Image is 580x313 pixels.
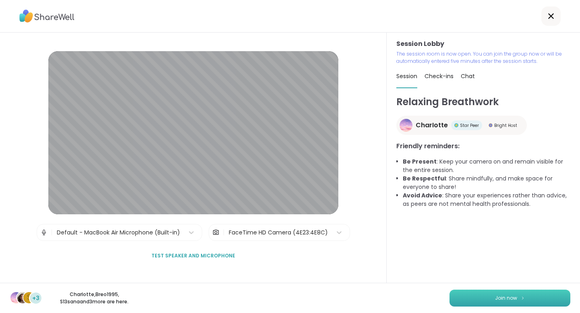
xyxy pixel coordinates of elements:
[19,7,75,25] img: ShareWell Logo
[396,116,527,135] a: CharIotteCharIotteStar PeerStar PeerBright HostBright Host
[49,291,139,305] p: CharIotte , Breo1995 , S13sana and 3 more are here.
[403,158,570,174] li: : Keep your camera on and remain visible for the entire session.
[57,228,180,237] div: Default - MacBook Air Microphone (Built-in)
[229,228,328,237] div: FaceTime HD Camera (4E23:4E8C)
[212,224,220,240] img: Camera
[396,50,570,65] p: The session room is now open. You can join the group now or will be automatically entered five mi...
[10,292,22,303] img: CharIotte
[416,120,448,130] span: CharIotte
[40,224,48,240] img: Microphone
[461,72,475,80] span: Chat
[396,141,570,151] h3: Friendly reminders:
[454,123,458,127] img: Star Peer
[520,296,525,300] img: ShareWell Logomark
[425,72,454,80] span: Check-ins
[403,174,570,191] li: : Share mindfully, and make space for everyone to share!
[449,290,570,307] button: Join now
[403,191,570,208] li: : Share your experiences rather than advice, as peers are not mental health professionals.
[396,95,570,109] h1: Relaxing Breathwork
[148,247,238,264] button: Test speaker and microphone
[51,224,53,240] span: |
[27,292,31,303] span: S
[151,252,235,259] span: Test speaker and microphone
[494,122,517,129] span: Bright Host
[460,122,479,129] span: Star Peer
[403,158,437,166] b: Be Present
[396,72,417,80] span: Session
[400,119,412,132] img: CharIotte
[396,39,570,49] h3: Session Lobby
[403,191,442,199] b: Avoid Advice
[17,292,28,303] img: Breo1995
[223,224,225,240] span: |
[32,294,39,303] span: +3
[495,294,517,302] span: Join now
[489,123,493,127] img: Bright Host
[403,174,446,182] b: Be Respectful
